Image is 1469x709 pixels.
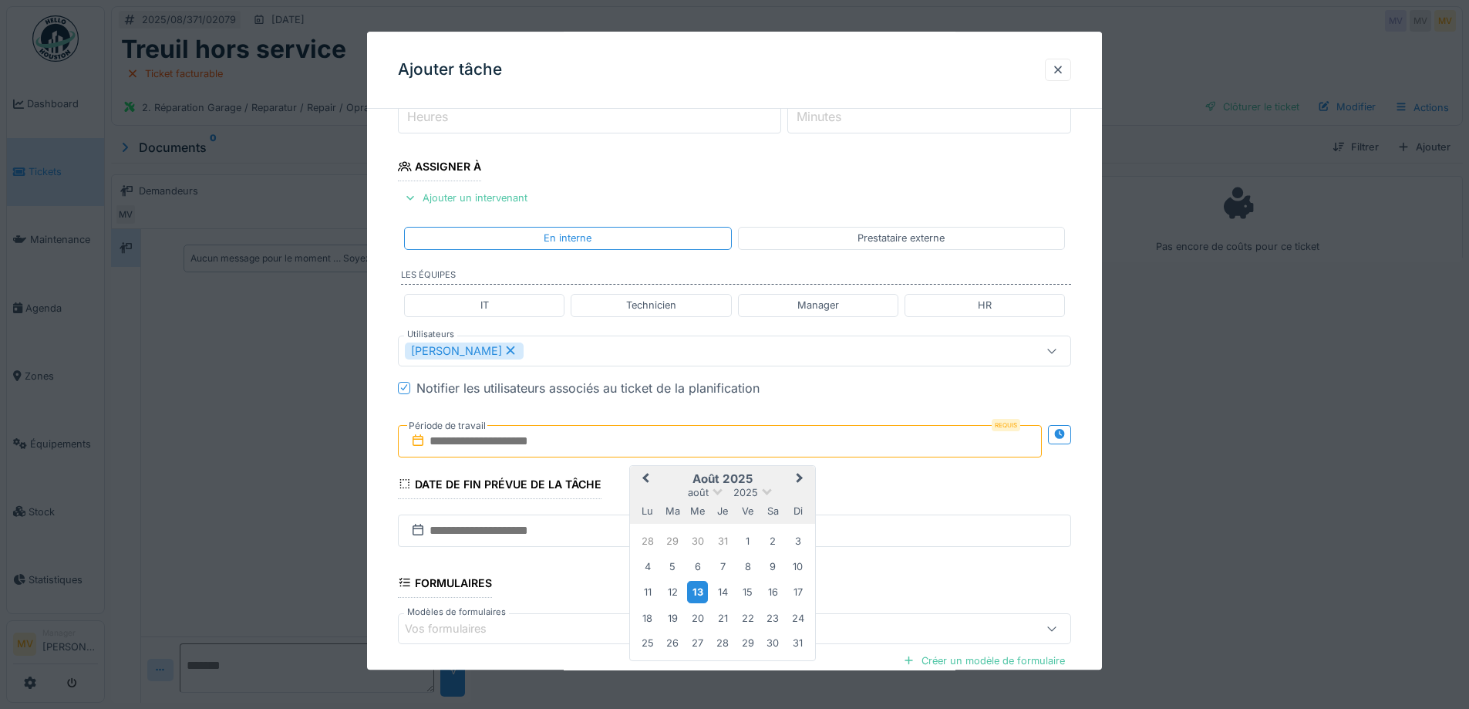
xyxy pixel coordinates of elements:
div: lundi [637,501,658,522]
div: mardi [662,501,683,522]
h3: Ajouter tâche [398,60,502,79]
div: Choose mercredi 20 août 2025 [687,608,708,629]
div: Ajouter un intervenant [398,188,534,209]
div: Choose mercredi 13 août 2025 [687,582,708,604]
label: Les équipes [401,268,1071,285]
div: Choose vendredi 22 août 2025 [737,608,758,629]
div: Choose samedi 23 août 2025 [763,608,783,629]
div: Choose mardi 29 juillet 2025 [662,532,683,552]
span: août [688,487,709,498]
div: Choose vendredi 1 août 2025 [737,532,758,552]
div: vendredi [737,501,758,522]
div: samedi [763,501,783,522]
div: Choose vendredi 15 août 2025 [737,582,758,603]
div: Choose lundi 4 août 2025 [637,556,658,577]
div: Choose mercredi 6 août 2025 [687,556,708,577]
div: Choose jeudi 14 août 2025 [713,582,733,603]
div: Choose samedi 9 août 2025 [763,556,783,577]
div: HR [978,299,992,313]
h2: août 2025 [630,472,815,486]
div: Formulaires [398,572,492,598]
label: Modèles de formulaires [404,606,509,619]
div: Choose lundi 11 août 2025 [637,582,658,603]
div: Choose lundi 28 juillet 2025 [637,532,658,552]
div: Choose dimanche 10 août 2025 [787,556,808,577]
div: Choose lundi 25 août 2025 [637,633,658,653]
div: Requis [992,419,1020,431]
label: Utilisateurs [404,328,457,341]
div: mercredi [687,501,708,522]
div: Prestataire externe [857,231,945,246]
div: Month août, 2025 [635,529,810,656]
div: En interne [544,231,591,246]
div: Choose mardi 26 août 2025 [662,633,683,653]
label: Période de travail [407,417,487,434]
div: IT [480,299,489,313]
div: Choose dimanche 31 août 2025 [787,633,808,653]
div: Choose mardi 5 août 2025 [662,556,683,577]
div: Choose mardi 12 août 2025 [662,582,683,603]
div: Assigner à [398,155,481,181]
div: Date de fin prévue de la tâche [398,473,601,499]
div: jeudi [713,501,733,522]
div: Choose samedi 16 août 2025 [763,582,783,603]
div: Choose lundi 18 août 2025 [637,608,658,629]
div: Choose samedi 30 août 2025 [763,633,783,653]
div: Technicien [626,299,676,313]
div: Choose jeudi 28 août 2025 [713,633,733,653]
button: Previous Month [632,468,656,492]
div: Choose mercredi 27 août 2025 [687,633,708,653]
button: Next Month [789,468,814,492]
div: Choose mercredi 30 juillet 2025 [687,532,708,552]
div: Notifier les utilisateurs associés au ticket de la planification [416,379,760,397]
div: [PERSON_NAME] [405,343,524,360]
div: Choose dimanche 24 août 2025 [787,608,808,629]
div: Créer un modèle de formulaire [897,650,1071,671]
div: Choose dimanche 3 août 2025 [787,532,808,552]
div: Choose jeudi 31 juillet 2025 [713,532,733,552]
div: Choose mardi 19 août 2025 [662,608,683,629]
div: dimanche [787,501,808,522]
span: 2025 [733,487,758,498]
div: Choose dimanche 17 août 2025 [787,582,808,603]
div: Manager [797,299,839,313]
div: Choose vendredi 8 août 2025 [737,556,758,577]
div: Choose samedi 2 août 2025 [763,532,783,552]
label: Minutes [793,108,844,127]
div: Vos formulaires [405,620,508,637]
div: Choose jeudi 7 août 2025 [713,556,733,577]
label: Heures [404,108,451,127]
div: Choose vendredi 29 août 2025 [737,633,758,653]
div: Choose jeudi 21 août 2025 [713,608,733,629]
